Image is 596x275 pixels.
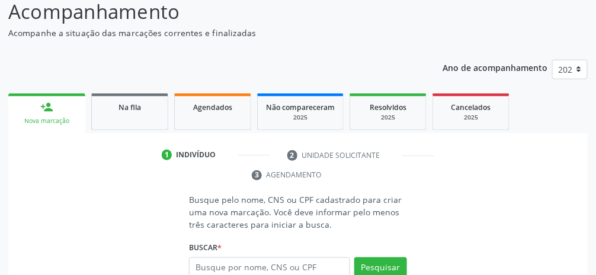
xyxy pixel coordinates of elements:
span: Agendados [193,102,232,112]
div: Nova marcação [17,117,77,125]
span: Resolvidos [370,102,406,112]
div: Indivíduo [176,150,216,160]
div: 2025 [358,113,418,122]
div: person_add [40,101,53,114]
span: Cancelados [451,102,491,112]
div: 2025 [266,113,335,122]
p: Acompanhe a situação das marcações correntes e finalizadas [8,27,414,39]
p: Busque pelo nome, CNS ou CPF cadastrado para criar uma nova marcação. Você deve informar pelo men... [189,193,407,231]
label: Buscar [189,239,222,257]
div: 2025 [441,113,501,122]
p: Ano de acompanhamento [443,60,548,75]
span: Não compareceram [266,102,335,112]
div: 1 [162,150,172,160]
span: Na fila [118,102,141,112]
